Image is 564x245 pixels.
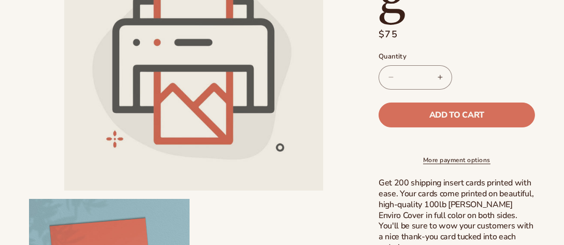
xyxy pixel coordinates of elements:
[379,103,535,127] button: Add to cart
[379,27,398,41] span: $75
[379,155,535,165] a: More payment options
[429,111,484,119] span: Add to cart
[379,52,535,62] label: Quantity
